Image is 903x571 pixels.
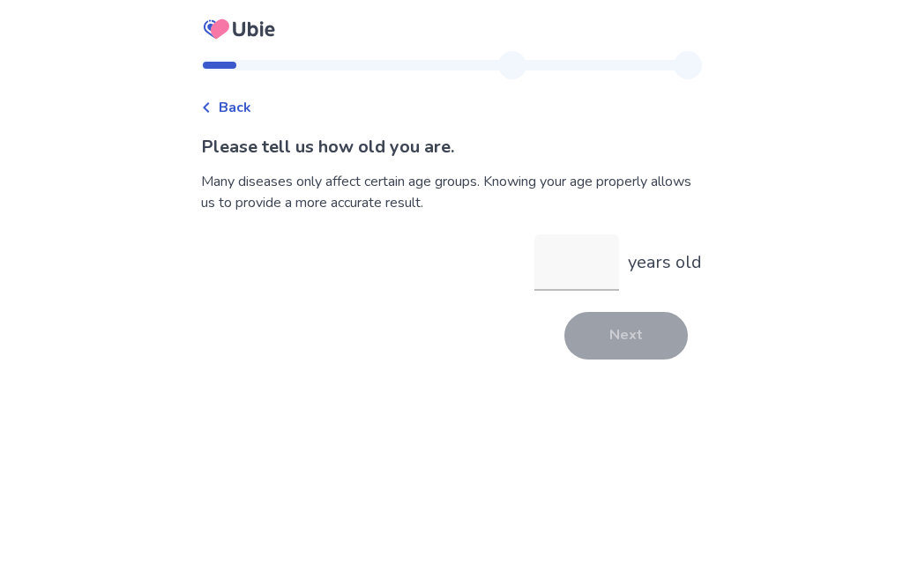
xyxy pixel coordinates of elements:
input: years old [534,234,619,291]
p: years old [628,249,702,276]
button: Next [564,312,688,360]
p: Please tell us how old you are. [201,134,702,160]
span: Back [219,97,251,118]
div: Many diseases only affect certain age groups. Knowing your age properly allows us to provide a mo... [201,171,702,213]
